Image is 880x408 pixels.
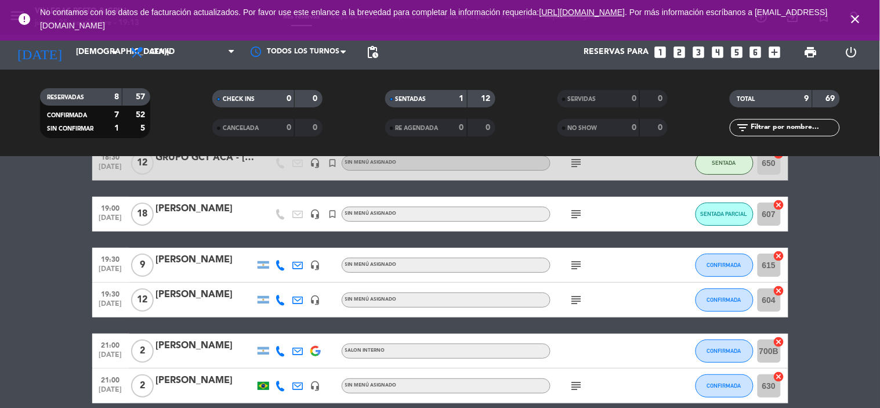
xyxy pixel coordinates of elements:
i: looks_6 [748,45,763,60]
span: [DATE] [96,265,125,279]
i: arrow_drop_down [108,45,122,59]
div: [PERSON_NAME] [156,338,255,353]
strong: 8 [114,93,119,101]
span: CONFIRMADA [707,262,741,268]
i: error [17,12,31,26]
span: NO SHOW [568,125,597,131]
i: close [849,12,863,26]
span: 9 [131,254,154,277]
strong: 0 [486,124,492,132]
span: [DATE] [96,351,125,364]
button: SENTADA [696,151,754,175]
i: [DATE] [9,39,70,65]
span: CONFIRMADA [47,113,87,118]
i: subject [570,379,584,393]
strong: 52 [136,111,147,119]
span: 19:30 [96,252,125,265]
span: [DATE] [96,163,125,176]
strong: 7 [114,111,119,119]
a: . Por más información escríbanos a [EMAIL_ADDRESS][DOMAIN_NAME] [40,8,828,30]
img: google-logo.png [310,346,321,356]
span: 19:00 [96,201,125,214]
a: [URL][DOMAIN_NAME] [539,8,625,17]
strong: 9 [805,95,809,103]
i: turned_in_not [328,158,338,168]
span: [DATE] [96,386,125,399]
strong: 5 [140,124,147,132]
i: subject [570,258,584,272]
span: Cena [150,48,170,56]
strong: 69 [826,95,838,103]
span: RESERVADAS [47,95,84,100]
i: power_settings_new [844,45,858,59]
i: looks_5 [729,45,744,60]
span: 12 [131,288,154,312]
strong: 0 [658,95,665,103]
span: Reservas para [584,48,649,57]
i: looks_one [653,45,668,60]
strong: 12 [481,95,492,103]
span: 18 [131,203,154,226]
span: Sin menú asignado [345,383,397,388]
span: 2 [131,374,154,398]
i: headset_mic [310,209,321,219]
span: 18:30 [96,150,125,163]
button: CONFIRMADA [696,254,754,277]
span: SALON INTERNO [345,348,385,353]
span: SENTADAS [396,96,426,102]
strong: 57 [136,93,147,101]
span: [DATE] [96,300,125,313]
button: CONFIRMADA [696,288,754,312]
i: headset_mic [310,260,321,270]
strong: 0 [313,124,320,132]
i: subject [570,156,584,170]
span: No contamos con los datos de facturación actualizados. Por favor use este enlance a la brevedad p... [40,8,828,30]
div: [PERSON_NAME] [156,287,255,302]
button: CONFIRMADA [696,374,754,398]
span: [DATE] [96,214,125,228]
strong: 0 [287,95,291,103]
div: [PERSON_NAME] [156,201,255,216]
span: CONFIRMADA [707,297,741,303]
i: looks_4 [710,45,725,60]
div: [PERSON_NAME] [156,373,255,388]
span: Sin menú asignado [345,262,397,267]
i: subject [570,293,584,307]
i: looks_two [672,45,687,60]
div: LOG OUT [831,35,871,70]
span: Sin menú asignado [345,211,397,216]
strong: 0 [287,124,291,132]
i: cancel [773,371,785,382]
span: CONFIRMADA [707,348,741,354]
i: subject [570,207,584,221]
span: CONFIRMADA [707,382,741,389]
i: headset_mic [310,158,321,168]
strong: 0 [313,95,320,103]
i: cancel [773,336,785,348]
strong: 0 [459,124,464,132]
span: 21:00 [96,338,125,351]
div: [PERSON_NAME] [156,252,255,268]
strong: 1 [459,95,464,103]
span: Sin menú asignado [345,160,397,165]
span: RE AGENDADA [396,125,439,131]
span: TOTAL [737,96,755,102]
span: SENTADA PARCIAL [701,211,748,217]
span: SIN CONFIRMAR [47,126,93,132]
strong: 0 [658,124,665,132]
span: pending_actions [365,45,379,59]
span: SENTADA [712,160,736,166]
i: turned_in_not [328,209,338,219]
span: SERVIDAS [568,96,596,102]
strong: 0 [632,95,636,103]
span: print [804,45,818,59]
i: looks_3 [691,45,706,60]
div: GRUPO GCT ACA - [DATE] [156,150,255,165]
strong: 1 [114,124,119,132]
span: CHECK INS [223,96,255,102]
span: 2 [131,340,154,363]
i: headset_mic [310,295,321,305]
span: Sin menú asignado [345,297,397,302]
span: CANCELADA [223,125,259,131]
i: filter_list [736,121,749,135]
